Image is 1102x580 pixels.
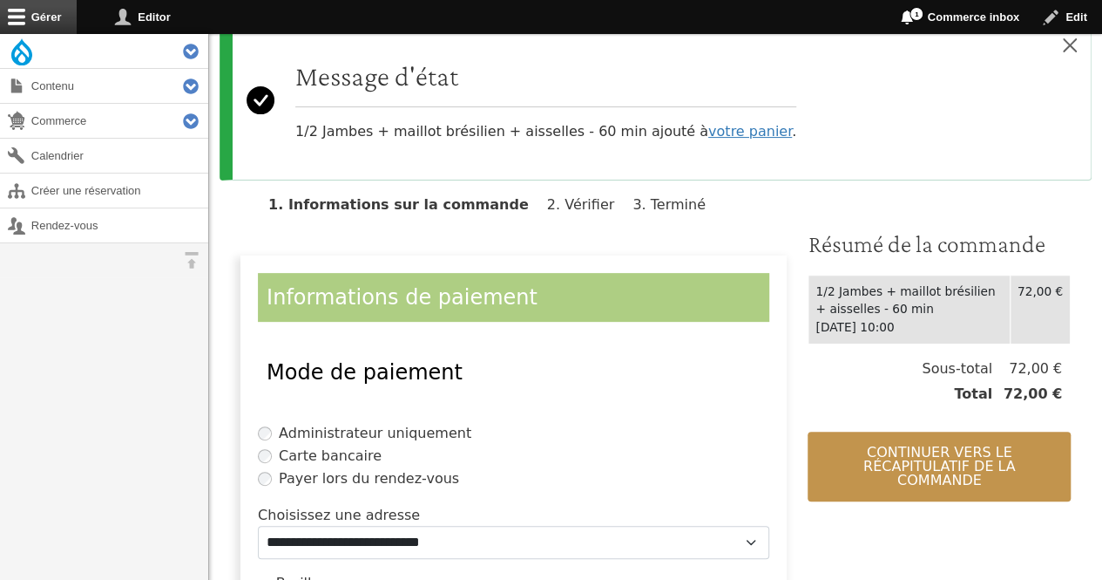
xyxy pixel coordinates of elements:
span: 1 [909,7,923,21]
label: Administrateur uniquement [279,423,471,444]
span: Total [954,384,992,405]
span: Sous-total [922,358,992,379]
button: Continuer vers le récapitulatif de la commande [808,432,1071,502]
a: votre panier [708,123,792,140]
div: 1/2 Jambes + maillot brésilien + aisselles - 60 min [815,283,1002,318]
div: Message d'état [220,20,1092,181]
li: Informations sur la commande [268,196,543,213]
span: 72,00 € [992,384,1062,405]
label: Payer lors du rendez-vous [279,468,459,489]
span: 72,00 € [992,358,1062,379]
span: Mode de paiement [267,360,463,385]
div: 1/2 Jambes + maillot brésilien + aisselles - 60 min ajouté à . [295,59,796,142]
svg: Success: [247,35,274,166]
label: Carte bancaire [279,446,382,467]
button: Close [1049,21,1091,70]
li: Terminé [632,196,720,213]
li: Vérifier [547,196,628,213]
span: Informations de paiement [267,285,537,310]
h3: Résumé de la commande [808,229,1071,259]
h2: Message d'état [295,59,796,92]
button: Orientation horizontale [174,243,208,277]
label: Choisissez une adresse [258,505,420,526]
td: 72,00 € [1010,275,1070,344]
time: [DATE] 10:00 [815,320,894,334]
